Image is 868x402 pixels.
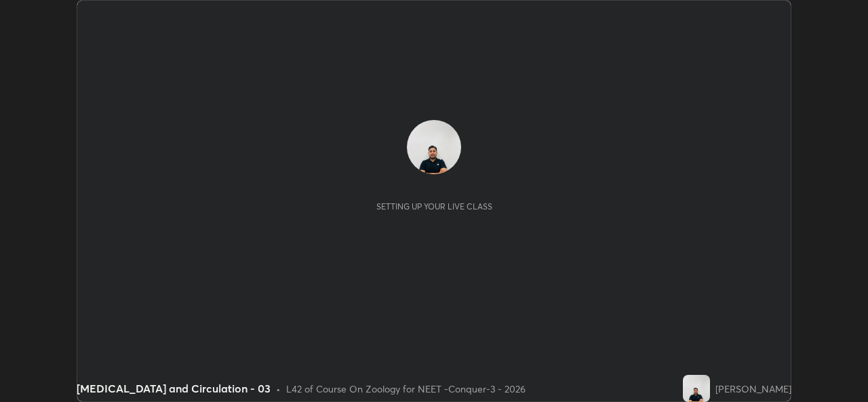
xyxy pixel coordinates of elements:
div: Setting up your live class [376,201,492,212]
div: L42 of Course On Zoology for NEET -Conquer-3 - 2026 [286,382,526,396]
div: [PERSON_NAME] [715,382,791,396]
img: bc45ff1babc54a88b3b2e133d9890c25.jpg [683,375,710,402]
img: bc45ff1babc54a88b3b2e133d9890c25.jpg [407,120,461,174]
div: • [276,382,281,396]
div: [MEDICAL_DATA] and Circulation - 03 [77,380,271,397]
